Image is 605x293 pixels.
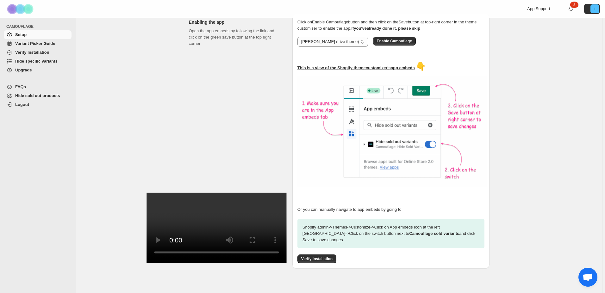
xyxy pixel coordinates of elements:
[297,254,336,263] button: Verify Installation
[5,0,37,18] img: Camouflage
[568,6,574,12] a: 2
[4,57,72,66] a: Hide specific variants
[15,93,60,98] span: Hide sold out products
[301,256,333,261] span: Verify Installation
[578,268,597,287] a: Chat abierto
[297,219,484,248] p: Shopify admin -> Themes -> Customize -> Click on App embeds Icon at the left [GEOGRAPHIC_DATA] ->...
[409,231,459,236] strong: Camouflage sold variants
[15,41,55,46] span: Variant Picker Guide
[590,4,599,13] span: Avatar with initials I
[377,39,412,44] span: Enable Camouflage
[4,30,72,39] a: Setup
[584,4,600,14] button: Avatar with initials I
[297,19,484,32] p: Click on Enable Camouflage button and then click on the Save button at top-right corner in the th...
[373,39,416,43] a: Enable Camouflage
[594,7,595,11] text: I
[373,37,416,46] button: Enable Camouflage
[6,24,73,29] span: CAMOUFLAGE
[351,26,420,31] b: If you've already done it, please skip
[15,32,27,37] span: Setup
[4,48,72,57] a: Verify Installation
[297,206,484,213] p: Or you can manually navigate to app embeds by going to
[4,91,72,100] a: Hide sold out products
[15,68,32,72] span: Upgrade
[189,19,282,25] h2: Enabling the app
[4,66,72,75] a: Upgrade
[4,100,72,109] a: Logout
[15,84,26,89] span: FAQs
[297,65,415,70] u: This is a view of the Shopify theme customizer's app embeds
[147,193,287,263] video: Enable Camouflage in theme app embeds
[4,39,72,48] a: Variant Picker Guide
[189,28,282,253] div: Open the app embeds by following the link and click on the green save button at the top right corner
[297,256,336,261] a: Verify Installation
[416,62,426,71] span: 👇
[15,50,49,55] span: Verify Installation
[15,59,58,64] span: Hide specific variants
[4,82,72,91] a: FAQs
[15,102,29,107] span: Logout
[527,6,550,11] span: App Support
[570,2,578,8] div: 2
[297,76,487,187] img: camouflage-enable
